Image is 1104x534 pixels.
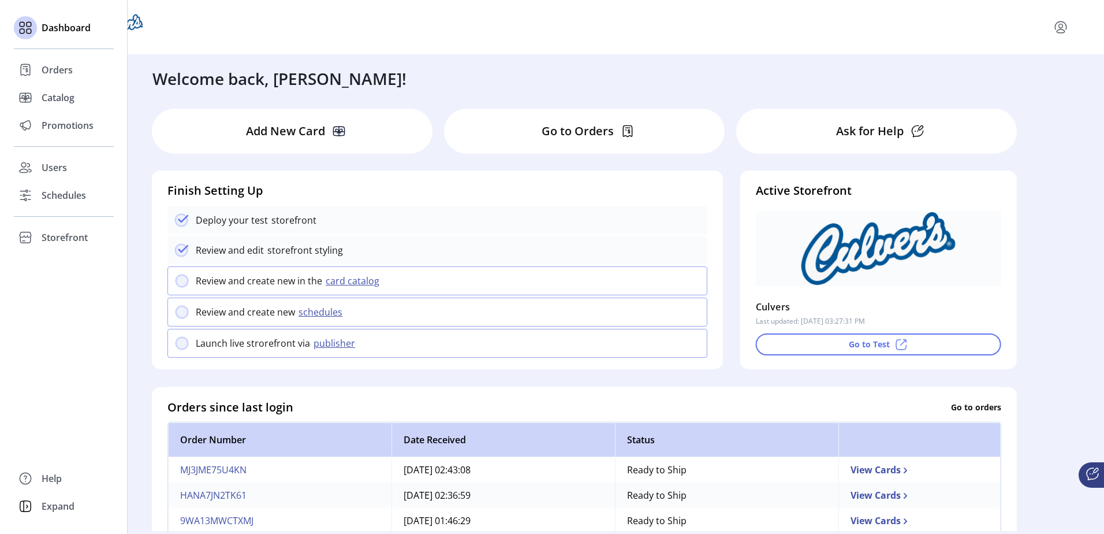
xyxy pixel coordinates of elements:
td: Ready to Ship [615,482,838,507]
span: Expand [42,499,74,513]
td: MJ3JME75U4KN [168,457,391,482]
button: schedules [295,305,349,319]
p: Last updated: [DATE] 03:27:31 PM [756,316,865,327]
p: Add New Card [246,123,325,140]
button: card catalog [322,274,386,288]
span: Promotions [42,118,94,132]
td: [DATE] 01:46:29 [391,507,615,533]
span: Orders [42,63,73,77]
td: View Cards [838,457,1001,482]
p: storefront styling [264,243,343,257]
p: Go to Orders [542,123,614,140]
button: menu [1051,18,1070,36]
th: Status [615,422,838,457]
h4: Orders since last login [167,398,293,416]
h3: Welcome back, [PERSON_NAME]! [152,66,406,91]
td: View Cards [838,507,1001,533]
p: Go to orders [951,401,1001,413]
span: Schedules [42,188,86,202]
button: Go to Test [756,333,1001,355]
h4: Finish Setting Up [167,182,707,199]
span: Users [42,161,67,175]
td: Ready to Ship [615,457,838,482]
td: View Cards [838,482,1001,507]
p: Review and create new [196,305,295,319]
th: Order Number [168,422,391,457]
p: Review and edit [196,243,264,257]
button: publisher [310,336,362,350]
th: Date Received [391,422,615,457]
td: HANA7JN2TK61 [168,482,391,507]
h4: Active Storefront [756,182,1001,199]
p: Ask for Help [836,123,904,140]
td: [DATE] 02:43:08 [391,457,615,482]
td: Ready to Ship [615,507,838,533]
p: Deploy your test [196,213,268,227]
p: Review and create new in the [196,274,322,288]
td: [DATE] 02:36:59 [391,482,615,507]
span: Dashboard [42,21,91,35]
p: Culvers [756,298,790,316]
span: Help [42,472,62,485]
p: storefront [268,213,316,227]
span: Storefront [42,231,88,244]
span: Catalog [42,91,74,105]
td: 9WA13MWCTXMJ [168,507,391,533]
p: Launch live strorefront via [196,336,310,350]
